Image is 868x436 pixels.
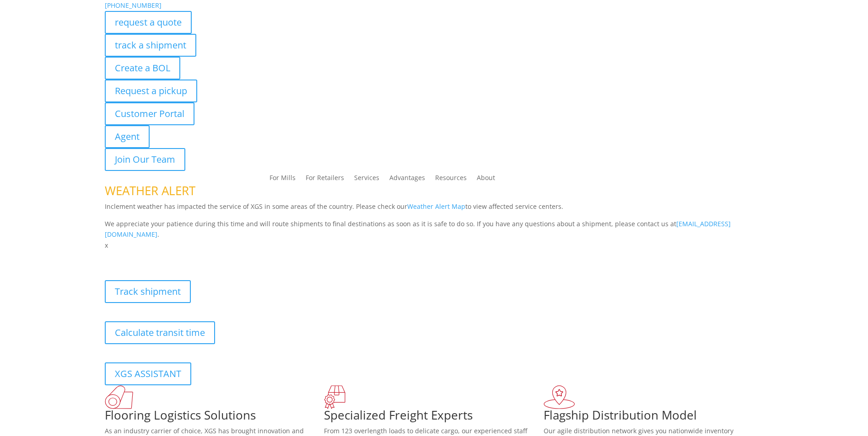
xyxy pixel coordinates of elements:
a: For Retailers [306,175,344,185]
img: xgs-icon-flagship-distribution-model-red [544,385,575,409]
h1: Flooring Logistics Solutions [105,409,324,425]
a: Track shipment [105,280,191,303]
a: Advantages [389,175,425,185]
img: xgs-icon-total-supply-chain-intelligence-red [105,385,133,409]
a: request a quote [105,11,192,34]
a: Calculate transit time [105,321,215,344]
a: Agent [105,125,150,148]
p: Inclement weather has impacted the service of XGS in some areas of the country. Please check our ... [105,201,764,218]
b: Visibility, transparency, and control for your entire supply chain. [105,252,309,261]
a: Request a pickup [105,80,197,102]
a: About [477,175,495,185]
a: [PHONE_NUMBER] [105,1,162,10]
span: WEATHER ALERT [105,182,195,199]
a: Create a BOL [105,57,180,80]
img: xgs-icon-focused-on-flooring-red [324,385,345,409]
a: track a shipment [105,34,196,57]
h1: Specialized Freight Experts [324,409,544,425]
p: x [105,240,764,251]
a: Resources [435,175,467,185]
p: We appreciate your patience during this time and will route shipments to final destinations as so... [105,218,764,240]
a: Services [354,175,379,185]
a: Customer Portal [105,102,194,125]
a: XGS ASSISTANT [105,362,191,385]
a: For Mills [270,175,296,185]
a: Join Our Team [105,148,185,171]
a: Weather Alert Map [407,202,465,211]
h1: Flagship Distribution Model [544,409,763,425]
